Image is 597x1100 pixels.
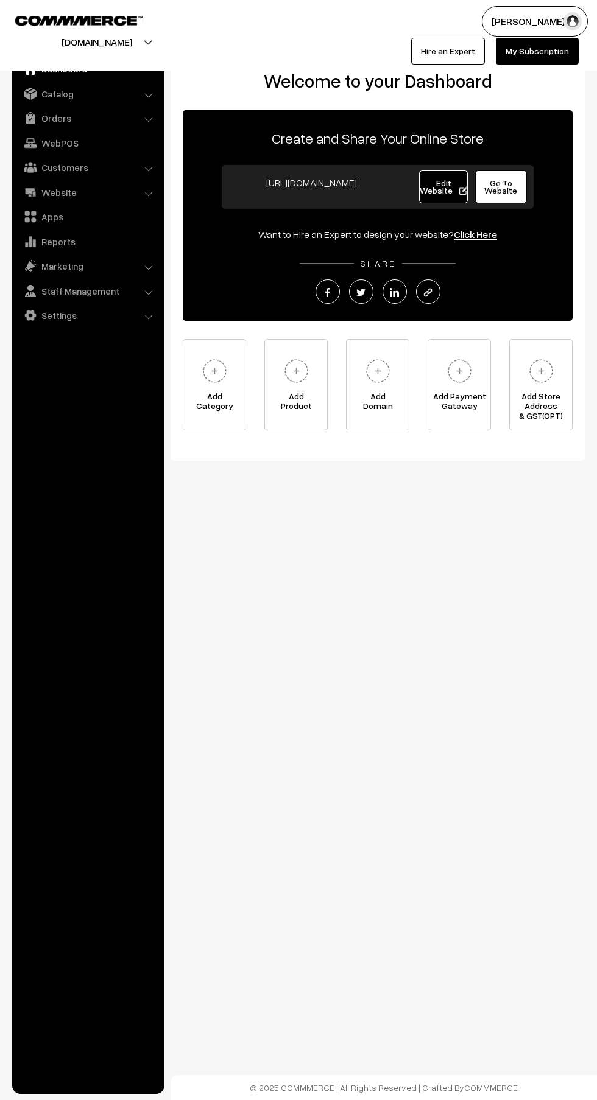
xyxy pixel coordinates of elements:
[464,1082,518,1093] a: COMMMERCE
[15,231,160,253] a: Reports
[15,107,160,129] a: Orders
[280,354,313,388] img: plus.svg
[15,280,160,302] a: Staff Management
[183,339,246,430] a: AddCategory
[15,83,160,105] a: Catalog
[354,258,402,268] span: SHARE
[428,339,491,430] a: Add PaymentGateway
[171,1075,597,1100] footer: © 2025 COMMMERCE | All Rights Reserved | Crafted By
[15,12,122,27] a: COMMMERCE
[419,170,468,203] a: Edit Website
[361,354,395,388] img: plus.svg
[15,206,160,228] a: Apps
[475,170,527,203] a: Go To Website
[428,391,490,416] span: Add Payment Gateway
[496,38,579,65] a: My Subscription
[183,391,246,416] span: Add Category
[563,12,582,30] img: user
[482,6,588,37] button: [PERSON_NAME] s…
[525,354,558,388] img: plus.svg
[15,16,143,25] img: COMMMERCE
[264,339,328,430] a: AddProduct
[183,70,573,92] h2: Welcome to your Dashboard
[484,178,517,195] span: Go To Website
[346,339,409,430] a: AddDomain
[15,304,160,326] a: Settings
[510,391,572,416] span: Add Store Address & GST(OPT)
[443,354,476,388] img: plus.svg
[347,391,409,416] span: Add Domain
[15,156,160,178] a: Customers
[411,38,485,65] a: Hire an Expert
[183,127,573,149] p: Create and Share Your Online Store
[509,339,573,430] a: Add Store Address& GST(OPT)
[15,132,160,154] a: WebPOS
[15,181,160,203] a: Website
[454,228,497,240] a: Click Here
[15,255,160,277] a: Marketing
[183,227,573,242] div: Want to Hire an Expert to design your website?
[19,27,175,57] button: [DOMAIN_NAME]
[420,178,468,195] span: Edit Website
[265,391,327,416] span: Add Product
[198,354,231,388] img: plus.svg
